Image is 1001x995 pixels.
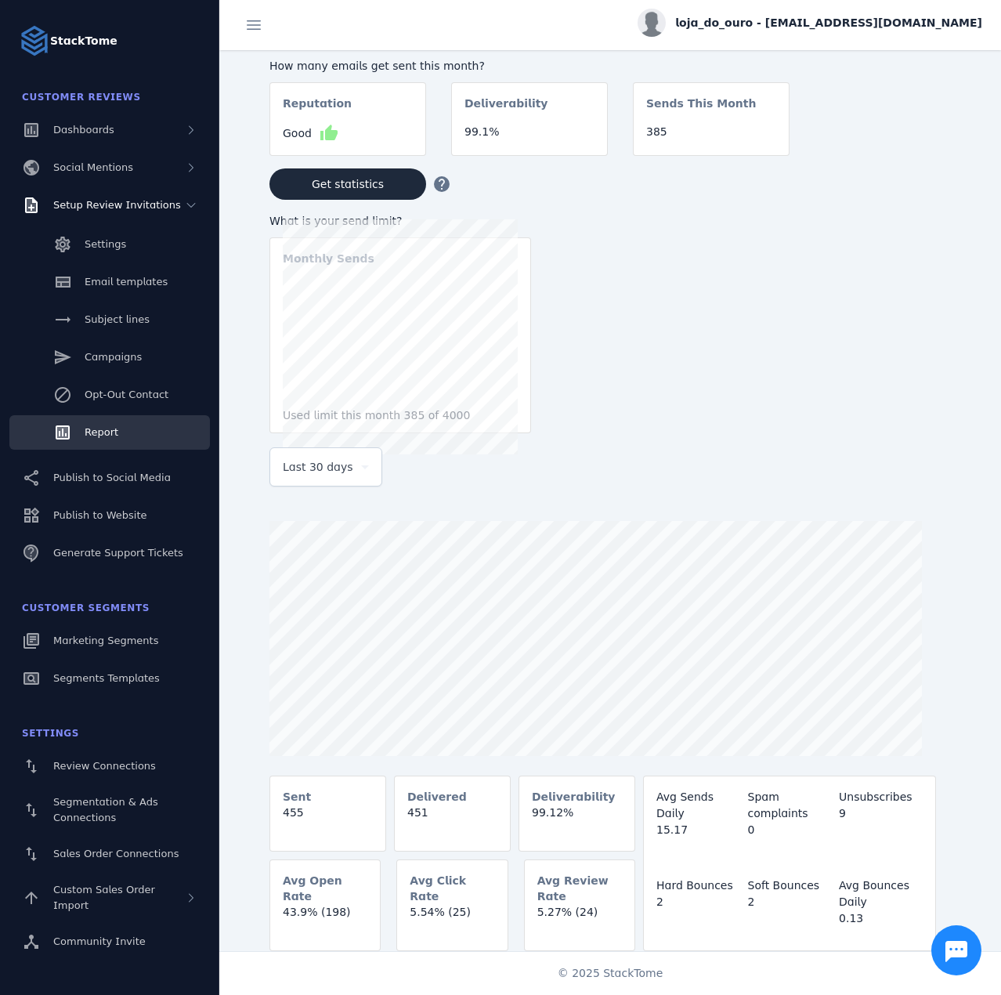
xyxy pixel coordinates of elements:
[9,340,210,374] a: Campaigns
[53,161,133,173] span: Social Mentions
[537,873,622,904] mat-card-subtitle: Avg Review Rate
[53,760,156,772] span: Review Connections
[22,728,79,739] span: Settings
[85,238,126,250] span: Settings
[320,124,338,143] mat-icon: thumb_up
[19,25,50,56] img: Logo image
[9,536,210,570] a: Generate Support Tickets
[748,822,832,838] div: 0
[634,124,789,153] mat-card-content: 385
[53,547,183,559] span: Generate Support Tickets
[50,33,117,49] strong: StackTome
[85,351,142,363] span: Campaigns
[270,805,385,834] mat-card-content: 455
[283,458,353,476] span: Last 30 days
[656,822,740,838] div: 15.17
[85,389,168,400] span: Opt-Out Contact
[53,672,160,684] span: Segments Templates
[9,749,210,783] a: Review Connections
[9,378,210,412] a: Opt-Out Contact
[283,125,312,142] span: Good
[410,873,494,904] mat-card-subtitle: Avg Click Rate
[283,873,367,904] mat-card-subtitle: Avg Open Rate
[53,796,158,823] span: Segmentation & Ads Connections
[53,935,146,947] span: Community Invite
[53,884,155,911] span: Custom Sales Order Import
[283,789,311,805] mat-card-subtitle: Sent
[9,227,210,262] a: Settings
[9,787,210,834] a: Segmentation & Ads Connections
[656,789,740,822] div: Avg Sends Daily
[269,168,426,200] button: Get statistics
[85,313,150,325] span: Subject lines
[22,92,141,103] span: Customer Reviews
[748,894,832,910] div: 2
[9,924,210,959] a: Community Invite
[53,509,146,521] span: Publish to Website
[397,904,507,933] mat-card-content: 5.54% (25)
[638,9,666,37] img: profile.jpg
[269,58,790,74] div: How many emails get sent this month?
[525,904,634,933] mat-card-content: 5.27% (24)
[9,302,210,337] a: Subject lines
[532,789,616,805] mat-card-subtitle: Deliverability
[395,805,510,834] mat-card-content: 451
[269,213,531,230] div: What is your send limit?
[53,472,171,483] span: Publish to Social Media
[22,602,150,613] span: Customer Segments
[839,910,923,927] div: 0.13
[9,837,210,871] a: Sales Order Connections
[53,848,179,859] span: Sales Order Connections
[464,96,548,124] mat-card-subtitle: Deliverability
[53,199,181,211] span: Setup Review Invitations
[9,415,210,450] a: Report
[312,179,384,190] span: Get statistics
[839,805,923,822] div: 9
[656,894,740,910] div: 2
[85,276,168,288] span: Email templates
[464,124,594,140] div: 99.1%
[839,877,923,910] div: Avg Bounces Daily
[270,904,380,933] mat-card-content: 43.9% (198)
[558,965,663,982] span: © 2025 StackTome
[675,15,982,31] span: loja_do_ouro - [EMAIL_ADDRESS][DOMAIN_NAME]
[748,789,832,822] div: Spam complaints
[656,877,740,894] div: Hard Bounces
[85,426,118,438] span: Report
[9,661,210,696] a: Segments Templates
[9,265,210,299] a: Email templates
[9,624,210,658] a: Marketing Segments
[519,805,634,834] mat-card-content: 99.12%
[646,96,756,124] mat-card-subtitle: Sends This Month
[638,9,982,37] button: loja_do_ouro - [EMAIL_ADDRESS][DOMAIN_NAME]
[9,461,210,495] a: Publish to Social Media
[283,96,352,124] mat-card-subtitle: Reputation
[839,789,923,805] div: Unsubscribes
[9,498,210,533] a: Publish to Website
[407,789,467,805] mat-card-subtitle: Delivered
[53,635,158,646] span: Marketing Segments
[748,877,832,894] div: Soft Bounces
[53,124,114,136] span: Dashboards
